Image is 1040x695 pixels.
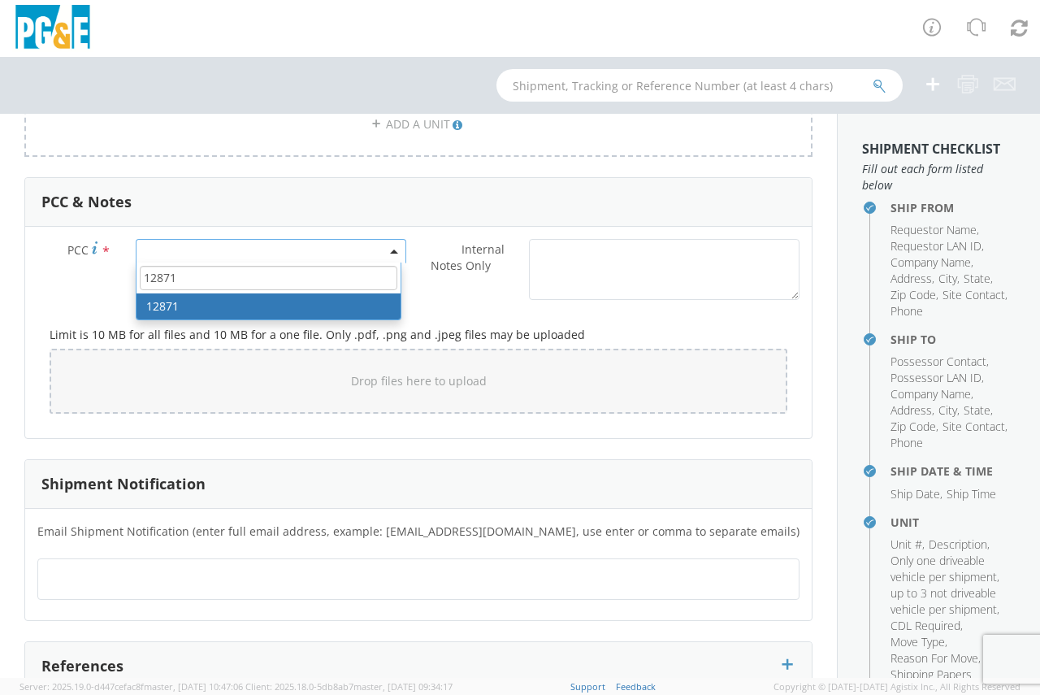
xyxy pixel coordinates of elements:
a: Feedback [616,680,656,693]
span: Description [929,536,987,552]
span: Company Name [890,254,971,270]
span: City [938,402,957,418]
li: , [938,402,960,419]
h4: Ship Date & Time [890,465,1016,477]
span: Ship Time [947,486,996,502]
span: Unit # [890,536,922,552]
a: Support [570,680,605,693]
li: , [890,634,947,650]
span: Client: 2025.18.0-5db8ab7 [245,680,453,693]
span: CDL Required [890,618,960,633]
h3: PCC & Notes [41,194,132,211]
li: , [890,536,925,553]
li: , [890,486,942,502]
span: Copyright © [DATE]-[DATE] Agistix Inc., All Rights Reserved [773,680,1020,693]
span: Only one driveable vehicle per shipment, up to 3 not driveable vehicle per shipment [890,553,999,617]
span: Zip Code [890,419,936,434]
span: Address [890,402,932,418]
h4: Unit [890,516,1016,528]
input: Shipment, Tracking or Reference Number (at least 4 chars) [496,69,903,102]
li: , [890,386,973,402]
li: , [964,402,993,419]
strong: Shipment Checklist [862,140,1000,158]
li: , [890,553,1012,618]
span: Phone [890,435,923,450]
span: City [938,271,957,286]
span: Possessor Contact [890,354,986,369]
span: Fill out each form listed below [862,161,1016,193]
span: Reason For Move [890,650,978,666]
h4: Ship From [890,202,1016,214]
li: , [890,287,938,303]
span: State [964,402,990,418]
span: Drop files here to upload [351,373,487,389]
span: PCC [67,242,89,258]
li: , [890,618,963,634]
li: , [890,254,973,271]
li: , [890,419,938,435]
span: Requestor Name [890,222,977,237]
li: , [890,650,981,667]
h4: Ship To [890,333,1016,345]
span: State [964,271,990,286]
span: master, [DATE] 09:34:17 [353,680,453,693]
li: , [890,402,934,419]
li: 12871 [136,293,401,319]
h3: References [41,658,123,675]
li: , [890,370,984,386]
span: Phone [890,303,923,319]
li: , [938,271,960,287]
span: Requestor LAN ID [890,238,981,254]
span: Site Contact [942,287,1005,302]
span: Email Shipment Notification (enter full email address, example: jdoe01@agistix.com, use enter or ... [37,523,799,539]
span: Ship Date [890,486,940,502]
li: , [890,238,984,254]
span: Company Name [890,386,971,402]
li: , [942,419,1007,435]
h3: Shipment Notification [41,476,206,493]
li: , [964,271,993,287]
li: , [890,222,979,238]
span: Internal Notes Only [431,241,505,273]
span: Possessor LAN ID [890,370,981,385]
span: Zip Code [890,287,936,302]
li: , [942,287,1007,303]
li: , [890,271,934,287]
li: , [929,536,990,553]
a: ADD A UNIT [24,92,812,157]
span: Site Contact [942,419,1005,434]
img: pge-logo-06675f144f4cfa6a6814.png [12,5,93,53]
li: , [890,354,989,370]
span: Server: 2025.19.0-d447cefac8f [19,680,243,693]
span: master, [DATE] 10:47:06 [144,680,243,693]
h5: Limit is 10 MB for all files and 10 MB for a one file. Only .pdf, .png and .jpeg files may be upl... [50,328,787,341]
span: Address [890,271,932,286]
span: Move Type [890,634,945,649]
